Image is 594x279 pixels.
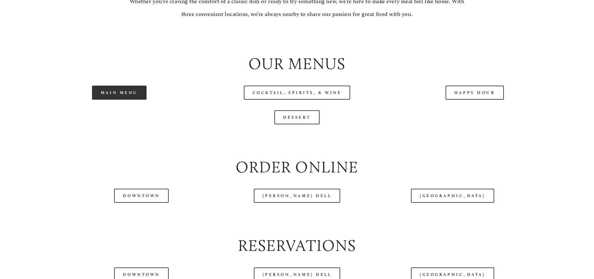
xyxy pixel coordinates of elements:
a: Main Menu [92,86,147,100]
h2: Our Menus [36,53,558,75]
h2: Reservations [36,235,558,257]
a: Cocktail, Spirits, & Wine [244,86,350,100]
a: [PERSON_NAME] Dell [254,189,340,203]
a: [GEOGRAPHIC_DATA] [411,189,494,203]
h2: Order Online [36,156,558,178]
a: Dessert [274,110,320,124]
a: Happy Hour [446,86,504,100]
a: Downtown [114,189,168,203]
